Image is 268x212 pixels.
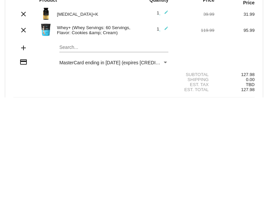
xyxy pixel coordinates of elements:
[19,44,28,52] mat-icon: add
[160,10,168,18] mat-icon: edit
[19,10,28,18] mat-icon: clear
[19,58,28,66] mat-icon: credit_card
[39,7,53,20] img: Image-1-Carousel-Vitamin-DK-Photoshoped-1000x1000-1.png
[157,10,168,15] span: 1
[246,77,255,82] span: 0.00
[19,26,28,34] mat-icon: clear
[174,12,214,17] div: 39.99
[214,12,255,17] div: 31.99
[241,87,255,92] span: 127.98
[54,12,134,17] div: [MEDICAL_DATA]+K
[246,82,255,87] span: TBD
